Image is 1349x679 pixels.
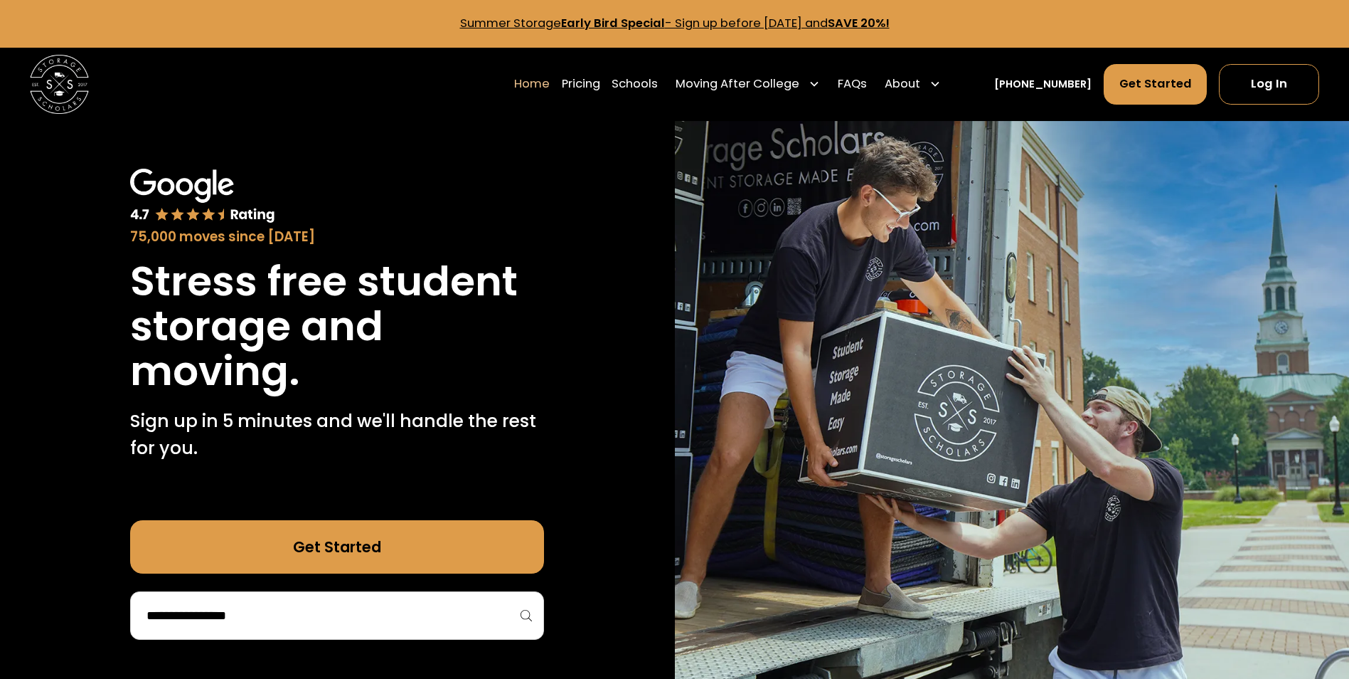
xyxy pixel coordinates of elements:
[612,63,658,105] a: Schools
[460,15,890,31] a: Summer StorageEarly Bird Special- Sign up before [DATE] andSAVE 20%!
[879,63,947,105] div: About
[130,520,544,574] a: Get Started
[670,63,826,105] div: Moving After College
[514,63,550,105] a: Home
[1219,64,1319,104] a: Log In
[1104,64,1207,104] a: Get Started
[130,259,544,394] h1: Stress free student storage and moving.
[885,75,920,93] div: About
[838,63,867,105] a: FAQs
[828,15,890,31] strong: SAVE 20%!
[994,77,1092,93] a: [PHONE_NUMBER]
[30,55,89,114] img: Storage Scholars main logo
[130,169,275,224] img: Google 4.7 star rating
[30,55,89,114] a: home
[562,63,600,105] a: Pricing
[561,15,665,31] strong: Early Bird Special
[130,227,544,247] div: 75,000 moves since [DATE]
[130,408,544,461] p: Sign up in 5 minutes and we'll handle the rest for you.
[676,75,799,93] div: Moving After College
